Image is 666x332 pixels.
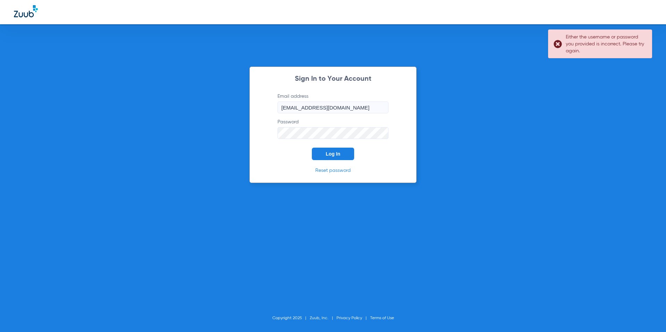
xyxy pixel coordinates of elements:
label: Password [277,119,388,139]
img: Zuub Logo [14,5,38,17]
input: Email address [277,102,388,113]
label: Email address [277,93,388,113]
a: Reset password [315,168,351,173]
li: Zuub, Inc. [310,315,336,322]
span: Log In [326,151,340,157]
input: Password [277,127,388,139]
a: Terms of Use [370,316,394,320]
li: Copyright 2025 [272,315,310,322]
a: Privacy Policy [336,316,362,320]
button: Log In [312,148,354,160]
div: Either the username or password you provided is incorrect. Please try again. [566,34,646,54]
h2: Sign In to Your Account [267,76,399,82]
